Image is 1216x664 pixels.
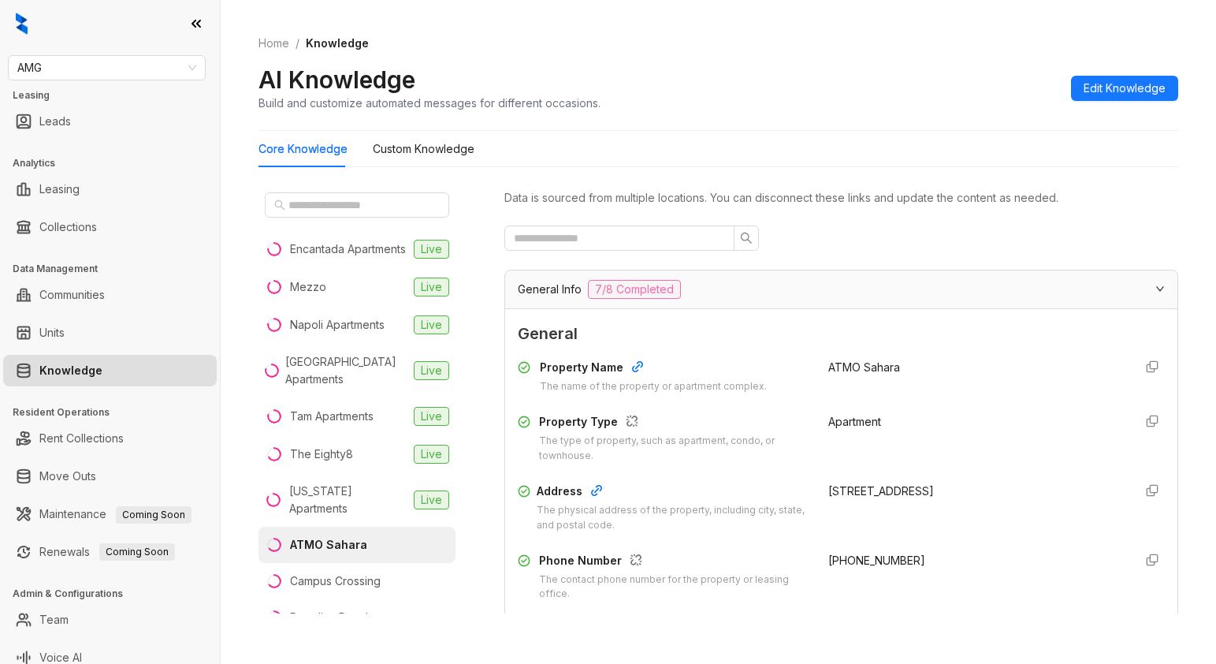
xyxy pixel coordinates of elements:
div: The contact phone number for the property or leasing office. [539,573,809,602]
div: Property Type [539,413,810,434]
img: logo [16,13,28,35]
li: Team [3,604,217,636]
div: Address [537,483,809,503]
li: Rent Collections [3,423,217,454]
span: expanded [1155,284,1165,293]
div: Data is sourced from multiple locations. You can disconnect these links and update the content as... [504,189,1178,207]
div: Tam Apartments [290,408,374,425]
a: Leasing [39,173,80,205]
span: Live [414,361,449,380]
li: Units [3,317,217,349]
span: Apartment [828,415,881,428]
span: ATMO Sahara [828,360,900,374]
a: Collections [39,211,97,243]
span: AMG [17,56,196,80]
li: Move Outs [3,461,217,492]
span: Live [414,315,449,334]
div: General Info7/8 Completed [505,270,1177,308]
span: Live [414,445,449,464]
h3: Analytics [13,156,220,170]
li: Renewals [3,536,217,568]
li: Leads [3,106,217,137]
div: Core Knowledge [258,140,348,158]
span: [PHONE_NUMBER] [828,554,925,567]
span: Live [414,491,449,509]
span: General Info [518,281,582,298]
button: Edit Knowledge [1071,76,1178,101]
li: Collections [3,211,217,243]
a: Leads [39,106,71,137]
a: Knowledge [39,355,102,386]
a: Home [255,35,292,52]
span: Knowledge [306,36,369,50]
h2: AI Knowledge [258,65,415,95]
li: Knowledge [3,355,217,386]
a: Units [39,317,65,349]
h3: Resident Operations [13,405,220,420]
a: Rent Collections [39,423,124,454]
li: Communities [3,279,217,311]
li: Leasing [3,173,217,205]
div: Paradise Royale [290,609,375,626]
div: The name of the property or apartment complex. [540,379,767,394]
span: General [518,322,1165,346]
span: Coming Soon [99,543,175,561]
div: Mezzo [290,278,326,296]
div: The Eighty8 [290,446,353,463]
div: Encantada Apartments [290,241,406,258]
h3: Admin & Configurations [13,587,220,601]
div: Phone Number [539,552,809,573]
a: Move Outs [39,461,96,492]
span: search [274,200,285,211]
span: search [740,232,753,244]
div: [US_STATE] Apartments [289,483,407,517]
div: [GEOGRAPHIC_DATA] Apartments [285,353,407,388]
span: Edit Knowledge [1084,80,1166,97]
span: Live [414,278,449,297]
div: Campus Crossing [290,573,381,590]
li: / [296,35,299,52]
div: [STREET_ADDRESS] [828,483,1120,500]
div: ATMO Sahara [290,536,367,554]
div: The physical address of the property, including city, state, and postal code. [537,503,809,533]
div: Property Name [540,359,767,379]
a: Communities [39,279,105,311]
li: Maintenance [3,498,217,530]
div: Napoli Apartments [290,316,385,334]
div: The type of property, such as apartment, condo, or townhouse. [539,434,810,464]
a: Team [39,604,69,636]
span: Coming Soon [116,506,192,524]
a: RenewalsComing Soon [39,536,175,568]
div: Build and customize automated messages for different occasions. [258,95,601,111]
div: Custom Knowledge [373,140,474,158]
h3: Data Management [13,262,220,276]
h3: Leasing [13,88,220,103]
span: Live [414,240,449,259]
span: Live [414,407,449,426]
span: 7/8 Completed [588,280,681,299]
